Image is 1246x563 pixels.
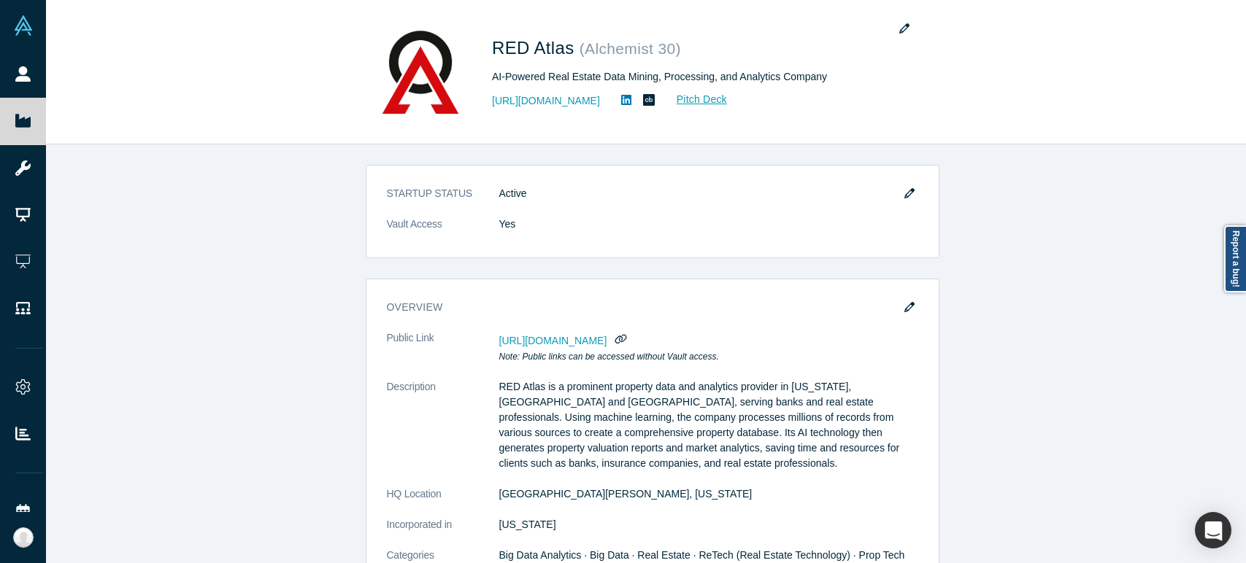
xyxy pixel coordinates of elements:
img: Alchemist Vault Logo [13,15,34,36]
div: AI-Powered Real Estate Data Mining, Processing, and Analytics Company [492,69,901,85]
span: RED Atlas [492,38,580,58]
h3: overview [387,300,898,315]
dd: [GEOGRAPHIC_DATA][PERSON_NAME], [US_STATE] [499,486,918,502]
dt: Description [387,379,499,486]
dd: Yes [499,217,918,232]
dt: STARTUP STATUS [387,186,499,217]
span: Big Data Analytics · Big Data · Real Estate · ReTech (Real Estate Technology) · Prop Tech [499,549,905,561]
a: Report a bug! [1224,225,1246,292]
span: Public Link [387,330,434,346]
a: Pitch Deck [661,91,728,108]
small: ( Alchemist 30 ) [580,40,681,57]
dd: [US_STATE] [499,517,918,532]
img: Rea Medina's Account [13,527,34,548]
dt: Incorporated in [387,517,499,548]
dt: HQ Location [387,486,499,517]
dt: Vault Access [387,217,499,247]
dd: Active [499,186,918,201]
p: RED Atlas is a prominent property data and analytics provider in [US_STATE], [GEOGRAPHIC_DATA] an... [499,379,918,471]
span: [URL][DOMAIN_NAME] [499,335,607,346]
em: Note: Public links can be accessed without Vault access. [499,352,719,362]
img: RED Atlas's Logo [369,21,472,123]
a: [URL][DOMAIN_NAME] [492,93,600,109]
